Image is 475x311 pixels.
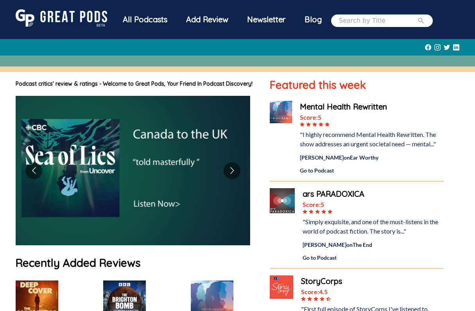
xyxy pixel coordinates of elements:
[270,275,293,299] img: StoryCorps
[303,200,444,209] div: Score: 5
[339,16,417,25] input: Search by Title
[25,162,42,179] button: Go to previous slide
[113,9,177,32] a: All Podcasts
[303,241,444,249] div: [PERSON_NAME] on The End
[238,9,295,30] div: Newsletter
[300,113,444,122] div: Score: 5
[270,101,292,123] img: Mental Health Rewritten
[301,287,444,297] div: Score: 4.5
[303,188,444,200] a: ars PARADOXICA
[303,253,444,262] a: Go to Podcast
[238,9,295,32] a: Newsletter
[300,130,444,149] div: "I highly recommend Mental Health Rewritten. The show addresses an urgent societal need — mental..."
[270,188,295,213] img: ars PARADOXICA
[16,80,254,88] h1: Podcast critics' review & ratings - Welcome to Great Pods, Your Friend In Podcast Discovery!
[113,9,177,30] div: All Podcasts
[303,217,444,236] div: "Simply exquisite, and one of the must-listens in the world of podcast fiction. The story is..."
[224,162,240,179] button: Go to next slide
[300,101,444,113] a: Mental Health Rewritten
[16,9,107,27] img: GreatPods
[270,77,444,93] h1: Featured this week
[301,275,444,287] a: StoryCorps
[300,153,444,162] div: [PERSON_NAME] on Ear Worthy
[295,9,331,30] a: Blog
[16,96,250,245] img: image
[177,9,238,30] a: Add Review
[300,166,444,174] a: Go to Podcast
[16,255,254,271] h1: Recently Added Reviews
